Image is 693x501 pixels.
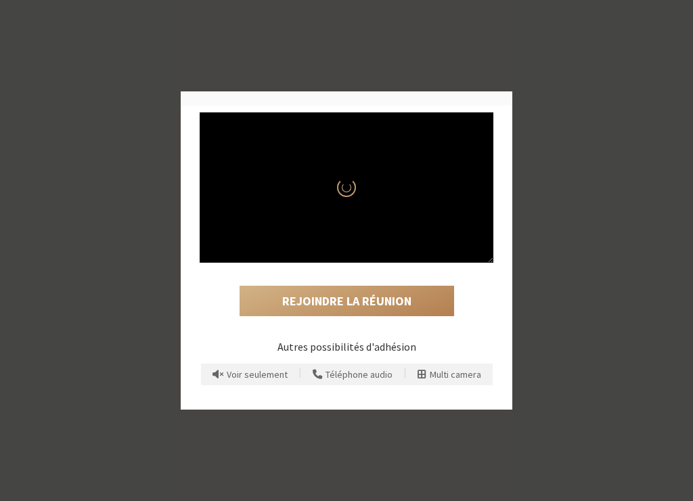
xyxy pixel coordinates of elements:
button: Empêchez l'écho lorsqu'il y a déjà un micro et un haut-parleur actifs dans la pièce. [208,364,292,385]
span: Multi camera [430,370,481,380]
span: Téléphone audio [326,370,393,380]
button: Utilisez votre téléphone comme micro et haut-parleur pendant que vous visualisez la réunion sur c... [308,364,397,385]
span: | [299,366,301,383]
button: Multi camera [413,364,486,385]
button: Rejoindre la réunion [240,286,454,317]
p: Autres possibilités d'adhésion [200,339,493,355]
span: | [404,366,406,383]
span: Voir seulement [227,370,288,380]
